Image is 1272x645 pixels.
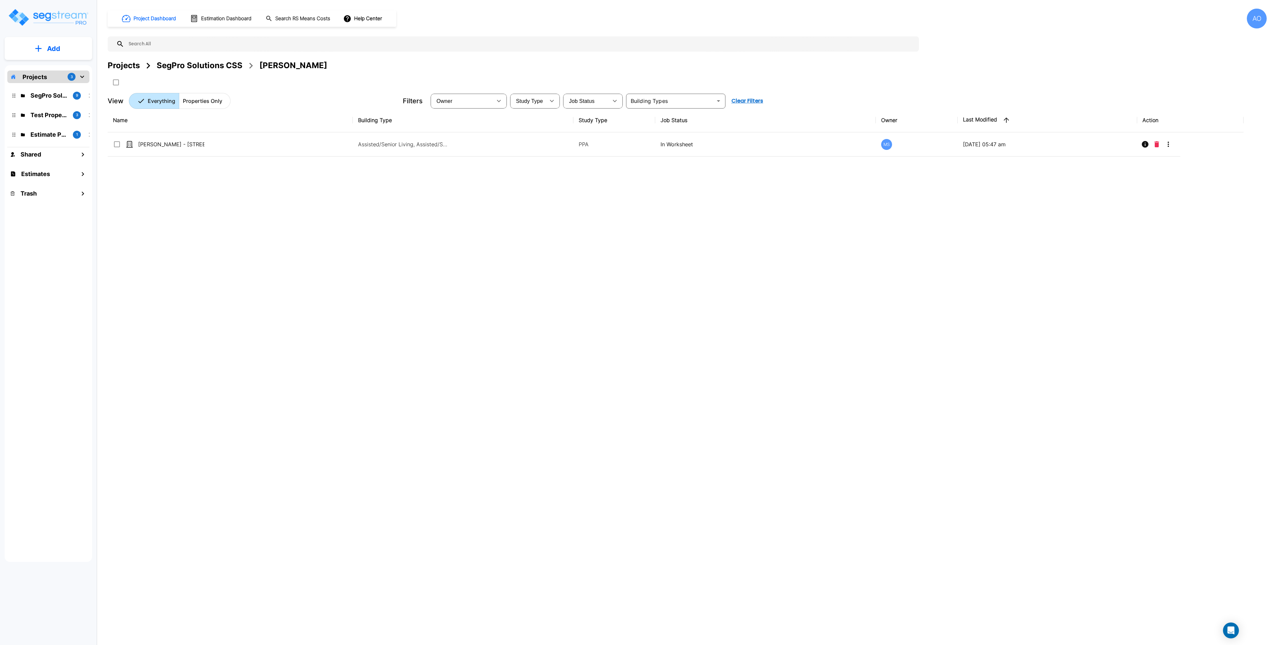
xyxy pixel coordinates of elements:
[1137,108,1244,132] th: Action
[157,60,242,71] div: SegPro Solutions CSS
[76,132,78,137] p: 1
[1223,622,1239,638] div: Open Intercom Messenger
[133,15,176,23] h1: Project Dashboard
[403,96,423,106] p: Filters
[108,96,124,106] p: View
[275,15,330,23] h1: Search RS Means Costs
[437,98,452,104] span: Owner
[21,169,50,178] h1: Estimates
[655,108,876,132] th: Job Status
[564,92,608,110] div: Select
[729,94,766,108] button: Clear Filters
[1247,9,1267,28] div: AO
[148,97,175,105] p: Everything
[30,91,68,100] p: SegPro Solutions CSS
[881,139,892,150] div: MS
[1139,138,1152,151] button: Info
[30,111,68,119] p: Test Property Folder
[183,97,222,105] p: Properties Only
[5,39,92,58] button: Add
[119,11,180,26] button: Project Dashboard
[30,130,68,139] p: Estimate Property
[76,93,78,98] p: 9
[21,150,41,159] h1: Shared
[963,140,1132,148] p: [DATE] 05:47 am
[109,76,123,89] button: SelectAll
[342,12,385,25] button: Help Center
[108,60,140,71] div: Projects
[108,108,353,132] th: Name
[358,140,448,148] p: Assisted/Senior Living, Assisted/Senior Living Site
[1162,138,1175,151] button: More-Options
[71,74,73,80] p: 3
[76,112,78,118] p: 3
[432,92,492,110] div: Select
[569,98,595,104] span: Job Status
[138,140,204,148] p: [PERSON_NAME] - [STREET_ADDRESS]
[201,15,251,23] h1: Estimation Dashboard
[23,72,47,81] p: Projects
[511,92,545,110] div: Select
[628,96,713,106] input: Building Types
[661,140,871,148] p: In Worksheet
[187,12,255,25] button: Estimation Dashboard
[958,108,1138,132] th: Last Modified
[353,108,573,132] th: Building Type
[1152,138,1162,151] button: Delete
[129,93,231,109] div: Platform
[179,93,231,109] button: Properties Only
[263,12,334,25] button: Search RS Means Costs
[8,8,89,27] img: Logo
[124,36,916,52] input: Search All
[259,60,327,71] div: [PERSON_NAME]
[47,44,60,54] p: Add
[579,140,650,148] p: PPA
[129,93,179,109] button: Everything
[573,108,655,132] th: Study Type
[21,189,37,198] h1: Trash
[876,108,958,132] th: Owner
[714,96,723,106] button: Open
[516,98,543,104] span: Study Type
